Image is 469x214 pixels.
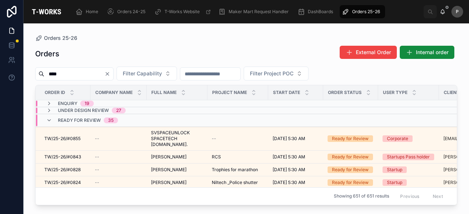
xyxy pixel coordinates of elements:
span: TW/25-26/#0828 [44,167,81,173]
div: Ready for Review [332,154,369,160]
a: Startups Pass holder [383,154,435,160]
span: External Order [356,49,391,56]
a: Orders 25-26 [35,34,77,42]
span: RCS [212,154,221,160]
span: -- [95,136,99,142]
a: Ready for Review [328,135,374,142]
a: [PERSON_NAME] [151,167,203,173]
span: Showing 651 of 651 results [334,194,389,199]
button: Select Button [244,67,309,80]
a: T-Works Website [152,5,215,18]
div: Ready for Review [332,179,369,186]
div: 35 [108,117,114,123]
a: DashBoards [295,5,338,18]
span: Maker Mart Request Handler [229,9,289,15]
button: External Order [340,46,397,59]
span: -- [95,180,99,185]
span: TW/25-26/#0843 [44,154,81,160]
a: [DATE] 5:30 AM [273,167,319,173]
a: Home [73,5,103,18]
button: Internal order [400,46,454,59]
div: 19 [85,101,89,106]
div: Startup [387,166,402,173]
a: Ready for Review [328,166,374,173]
span: Orders 24-25 [117,9,145,15]
h1: Orders [35,49,59,59]
button: Clear [104,71,113,77]
a: [PERSON_NAME] [151,180,203,185]
span: Filter Capability [123,70,162,77]
span: Start Date [273,90,300,95]
span: [PERSON_NAME] [151,180,187,185]
a: Startup [383,166,435,173]
span: Ready for Review [58,117,101,123]
a: Niltech _Police shutter [212,180,264,185]
a: Ready for Review [328,154,374,160]
div: 27 [116,108,121,113]
a: TW/25-26/#0843 [44,154,86,160]
span: Internal order [416,49,448,56]
span: Enquiry [58,101,77,106]
span: T-Works Website [165,9,200,15]
span: Full Name [151,90,177,95]
a: Orders 25-26 [340,5,385,18]
span: Trophies for marathon [212,167,258,173]
span: P [456,9,459,15]
div: Ready for Review [332,166,369,173]
span: [DATE] 5:30 AM [273,136,305,142]
span: Niltech _Police shutter [212,180,258,185]
span: [DATE] 5:30 AM [273,167,305,173]
span: -- [95,154,99,160]
span: Under Design Review [58,108,109,113]
span: Order Status [328,90,362,95]
a: -- [95,180,142,185]
a: [PERSON_NAME] [151,154,203,160]
a: TW/25-26/#0855 [44,136,86,142]
span: DashBoards [308,9,333,15]
a: -- [212,136,264,142]
span: Order ID [45,90,65,95]
a: SVSPACEUNLOCK SPACETECH [DOMAIN_NAME]. [151,130,203,147]
div: Startups Pass holder [387,154,430,160]
span: TW/25-26/#0824 [44,180,81,185]
span: Home [86,9,98,15]
div: scrollable content [70,4,424,20]
a: Trophies for marathon [212,167,264,173]
a: [DATE] 5:30 AM [273,180,319,185]
a: Ready for Review [328,179,374,186]
span: Filter Project POC [250,70,293,77]
span: TW/25-26/#0855 [44,136,81,142]
a: -- [95,154,142,160]
a: RCS [212,154,264,160]
img: App logo [29,6,64,18]
span: Company Name [95,90,133,95]
span: -- [95,167,99,173]
a: -- [95,167,142,173]
button: Select Button [117,67,177,80]
span: Project Name [212,90,247,95]
span: Orders 25-26 [352,9,380,15]
span: Orders 25-26 [44,34,77,42]
span: -- [212,136,216,142]
a: [DATE] 5:30 AM [273,154,319,160]
div: Startup [387,179,402,186]
a: Maker Mart Request Handler [216,5,294,18]
a: TW/25-26/#0824 [44,180,86,185]
a: [DATE] 5:30 AM [273,136,319,142]
span: [PERSON_NAME] [151,154,187,160]
span: [DATE] 5:30 AM [273,180,305,185]
a: Corporate [383,135,435,142]
div: Corporate [387,135,408,142]
a: TW/25-26/#0828 [44,167,86,173]
span: [DATE] 5:30 AM [273,154,305,160]
a: -- [95,136,142,142]
a: Startup [383,179,435,186]
span: [PERSON_NAME] [151,167,187,173]
span: User Type [383,90,407,95]
a: Orders 24-25 [105,5,151,18]
div: Ready for Review [332,135,369,142]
